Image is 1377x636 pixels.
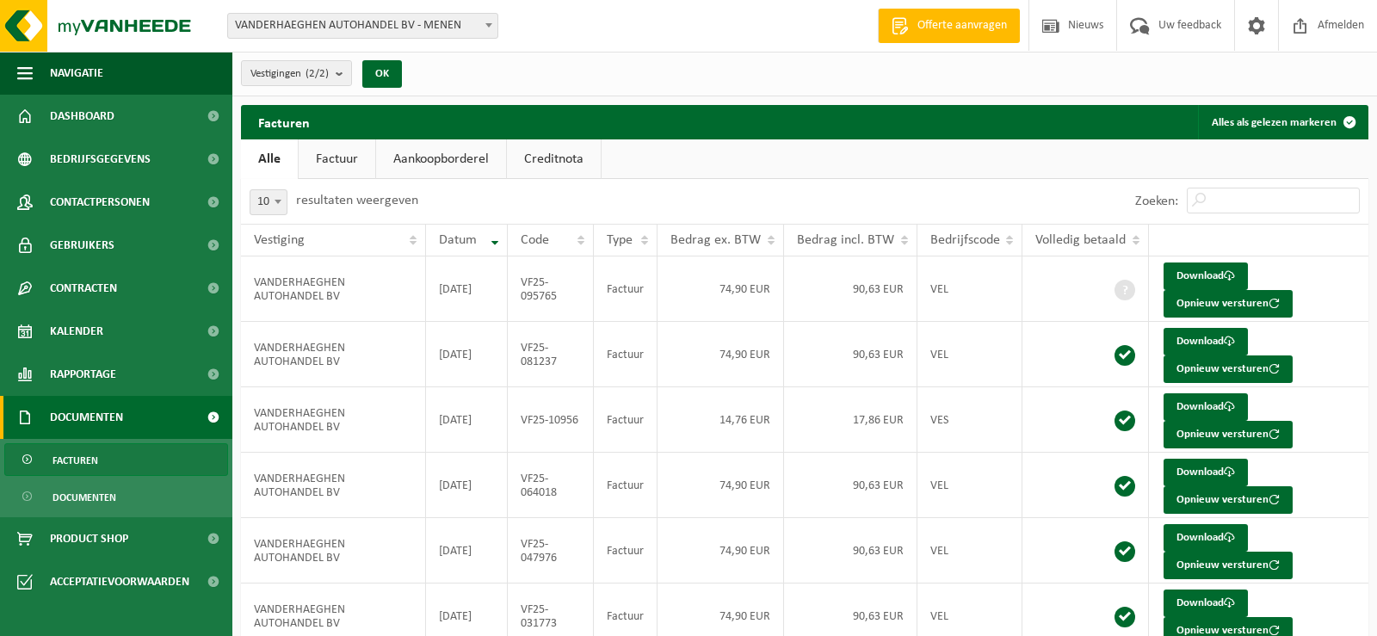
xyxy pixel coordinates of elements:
button: Opnieuw versturen [1164,486,1293,514]
td: VANDERHAEGHEN AUTOHANDEL BV [241,256,426,322]
td: Factuur [594,322,658,387]
a: Download [1164,459,1248,486]
td: Factuur [594,387,658,453]
td: VANDERHAEGHEN AUTOHANDEL BV [241,322,426,387]
label: Zoeken: [1135,195,1178,208]
td: VEL [917,256,1023,322]
span: Bedrijfsgegevens [50,138,151,181]
td: VEL [917,518,1023,584]
a: Aankoopborderel [376,139,506,179]
td: VF25-047976 [508,518,594,584]
span: Gebruikers [50,224,114,267]
span: Navigatie [50,52,103,95]
td: Factuur [594,453,658,518]
span: VANDERHAEGHEN AUTOHANDEL BV - MENEN [227,13,498,39]
td: [DATE] [426,322,507,387]
td: 74,90 EUR [658,256,784,322]
span: Offerte aanvragen [913,17,1011,34]
td: 74,90 EUR [658,518,784,584]
span: 10 [250,190,287,214]
span: Dashboard [50,95,114,138]
count: (2/2) [306,68,329,79]
span: Bedrag incl. BTW [797,233,894,247]
a: Factuur [299,139,375,179]
a: Download [1164,328,1248,355]
span: Kalender [50,310,103,353]
td: [DATE] [426,453,507,518]
td: [DATE] [426,518,507,584]
td: 90,63 EUR [784,256,917,322]
span: Datum [439,233,477,247]
td: VF25-095765 [508,256,594,322]
td: VES [917,387,1023,453]
button: OK [362,60,402,88]
span: Facturen [52,444,98,477]
span: Volledig betaald [1035,233,1126,247]
td: 74,90 EUR [658,453,784,518]
td: Factuur [594,256,658,322]
td: VF25-064018 [508,453,594,518]
button: Opnieuw versturen [1164,552,1293,579]
td: Factuur [594,518,658,584]
td: 74,90 EUR [658,322,784,387]
span: Bedrag ex. BTW [670,233,761,247]
a: Download [1164,524,1248,552]
span: Product Shop [50,517,128,560]
span: Contactpersonen [50,181,150,224]
a: Alle [241,139,298,179]
label: resultaten weergeven [296,194,418,207]
a: Creditnota [507,139,601,179]
button: Opnieuw versturen [1164,355,1293,383]
td: VANDERHAEGHEN AUTOHANDEL BV [241,518,426,584]
a: Offerte aanvragen [878,9,1020,43]
a: Download [1164,262,1248,290]
span: Acceptatievoorwaarden [50,560,189,603]
a: Download [1164,393,1248,421]
td: VEL [917,453,1023,518]
td: [DATE] [426,256,507,322]
span: Rapportage [50,353,116,396]
td: [DATE] [426,387,507,453]
span: Code [521,233,549,247]
a: Download [1164,590,1248,617]
button: Opnieuw versturen [1164,290,1293,318]
td: 90,63 EUR [784,518,917,584]
td: VF25-10956 [508,387,594,453]
span: Contracten [50,267,117,310]
span: Bedrijfscode [930,233,1000,247]
span: Vestiging [254,233,305,247]
span: VANDERHAEGHEN AUTOHANDEL BV - MENEN [228,14,497,38]
td: VF25-081237 [508,322,594,387]
td: 90,63 EUR [784,322,917,387]
span: 10 [250,189,287,215]
a: Facturen [4,443,228,476]
td: 14,76 EUR [658,387,784,453]
td: VEL [917,322,1023,387]
button: Vestigingen(2/2) [241,60,352,86]
span: Vestigingen [250,61,329,87]
h2: Facturen [241,105,327,139]
td: 17,86 EUR [784,387,917,453]
span: Documenten [52,481,116,514]
button: Opnieuw versturen [1164,421,1293,448]
td: VANDERHAEGHEN AUTOHANDEL BV [241,453,426,518]
td: VANDERHAEGHEN AUTOHANDEL BV [241,387,426,453]
a: Documenten [4,480,228,513]
td: 90,63 EUR [784,453,917,518]
span: Documenten [50,396,123,439]
span: Type [607,233,633,247]
button: Alles als gelezen markeren [1198,105,1367,139]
